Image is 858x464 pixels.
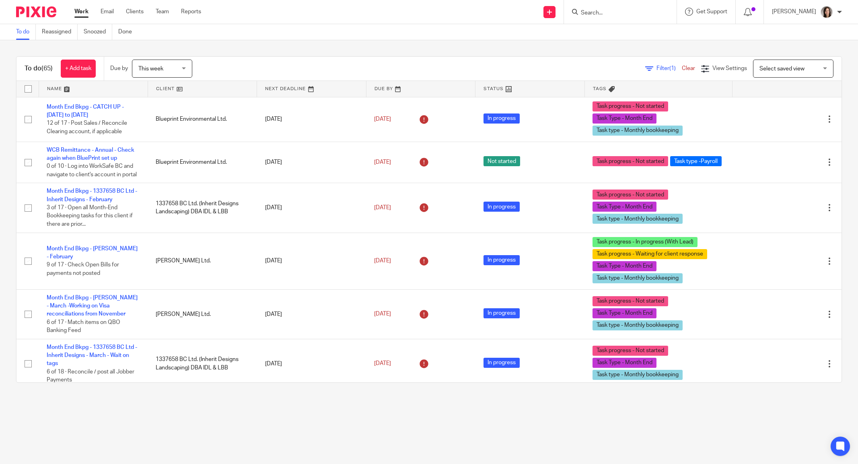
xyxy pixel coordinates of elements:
[47,295,138,317] a: Month End Bkpg - [PERSON_NAME] - March -Working on Visa reconciliations from November
[696,9,727,14] span: Get Support
[25,64,53,73] h1: To do
[484,358,520,368] span: In progress
[593,101,668,111] span: Task progress - Not started
[257,233,366,289] td: [DATE]
[374,205,391,210] span: [DATE]
[148,183,257,233] td: 1337658 BC Ltd. (Inherit Designs Landscaping) DBA IDL & LBB
[593,214,683,224] span: Task type - Monthly bookkeeping
[670,156,722,166] span: Task type -Payroll
[374,116,391,122] span: [DATE]
[84,24,112,40] a: Snoozed
[374,159,391,165] span: [DATE]
[484,255,520,265] span: In progress
[593,358,656,368] span: Task Type - Month End
[257,142,366,183] td: [DATE]
[47,344,137,367] a: Month End Bkpg - 1337658 BC Ltd - Inherit Designs - March - Wait on tags
[61,60,96,78] a: + Add task
[593,273,683,283] span: Task type - Monthly bookkeeping
[148,233,257,289] td: [PERSON_NAME] Ltd.
[593,113,656,124] span: Task Type - Month End
[257,97,366,142] td: [DATE]
[148,339,257,388] td: 1337658 BC Ltd. (Inherit Designs Landscaping) DBA IDL & LBB
[47,320,120,334] span: 6 of 17 · Match items on QBO Banking Feed
[656,66,682,71] span: Filter
[593,320,683,330] span: Task type - Monthly bookkeeping
[257,289,366,339] td: [DATE]
[47,205,133,227] span: 3 of 17 · Open all Month-End Bookkeeping tasks for this client if there are prior...
[580,10,652,17] input: Search
[593,261,656,271] span: Task Type - Month End
[374,311,391,317] span: [DATE]
[593,296,668,306] span: Task progress - Not started
[374,258,391,264] span: [DATE]
[593,202,656,212] span: Task Type - Month End
[484,113,520,124] span: In progress
[74,8,88,16] a: Work
[110,64,128,72] p: Due by
[712,66,747,71] span: View Settings
[820,6,833,19] img: Danielle%20photo.jpg
[47,188,137,202] a: Month End Bkpg - 1337658 BC Ltd - Inherit Designs - February
[148,289,257,339] td: [PERSON_NAME] Ltd.
[484,156,520,166] span: Not started
[593,370,683,380] span: Task type - Monthly bookkeeping
[148,142,257,183] td: Blueprint Environmental Ltd.
[682,66,695,71] a: Clear
[257,339,366,388] td: [DATE]
[772,8,816,16] p: [PERSON_NAME]
[257,183,366,233] td: [DATE]
[593,346,668,356] span: Task progress - Not started
[47,147,134,161] a: WCB Remittance - Annual - Check again when BluePrint set up
[484,308,520,318] span: In progress
[138,66,163,72] span: This week
[593,308,656,318] span: Task Type - Month End
[16,24,36,40] a: To do
[181,8,201,16] a: Reports
[593,237,698,247] span: Task progress - In progress (With Lead)
[669,66,676,71] span: (1)
[47,369,134,383] span: 6 of 18 · Reconcile / post all Jobber Payments
[593,190,668,200] span: Task progress - Not started
[42,24,78,40] a: Reassigned
[41,65,53,72] span: (65)
[593,87,607,91] span: Tags
[16,6,56,17] img: Pixie
[47,246,138,260] a: Month End Bkpg - [PERSON_NAME] - February
[484,202,520,212] span: In progress
[593,126,683,136] span: Task type - Monthly bookkeeping
[47,163,137,177] span: 0 of 10 · Log into WorkSafe BC and navigate to client's account in portal
[126,8,144,16] a: Clients
[101,8,114,16] a: Email
[118,24,138,40] a: Done
[156,8,169,16] a: Team
[759,66,805,72] span: Select saved view
[593,156,668,166] span: Task progress - Not started
[374,361,391,367] span: [DATE]
[47,104,124,118] a: Month End Bkpg - CATCH UP - [DATE] to [DATE]
[47,121,127,135] span: 12 of 17 · Post Sales / Reconcile Clearing account, if applicable
[148,97,257,142] td: Blueprint Environmental Ltd.
[593,249,707,259] span: Task progress - Waiting for client response
[47,262,119,276] span: 9 of 17 · Check Open Bills for payments not posted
